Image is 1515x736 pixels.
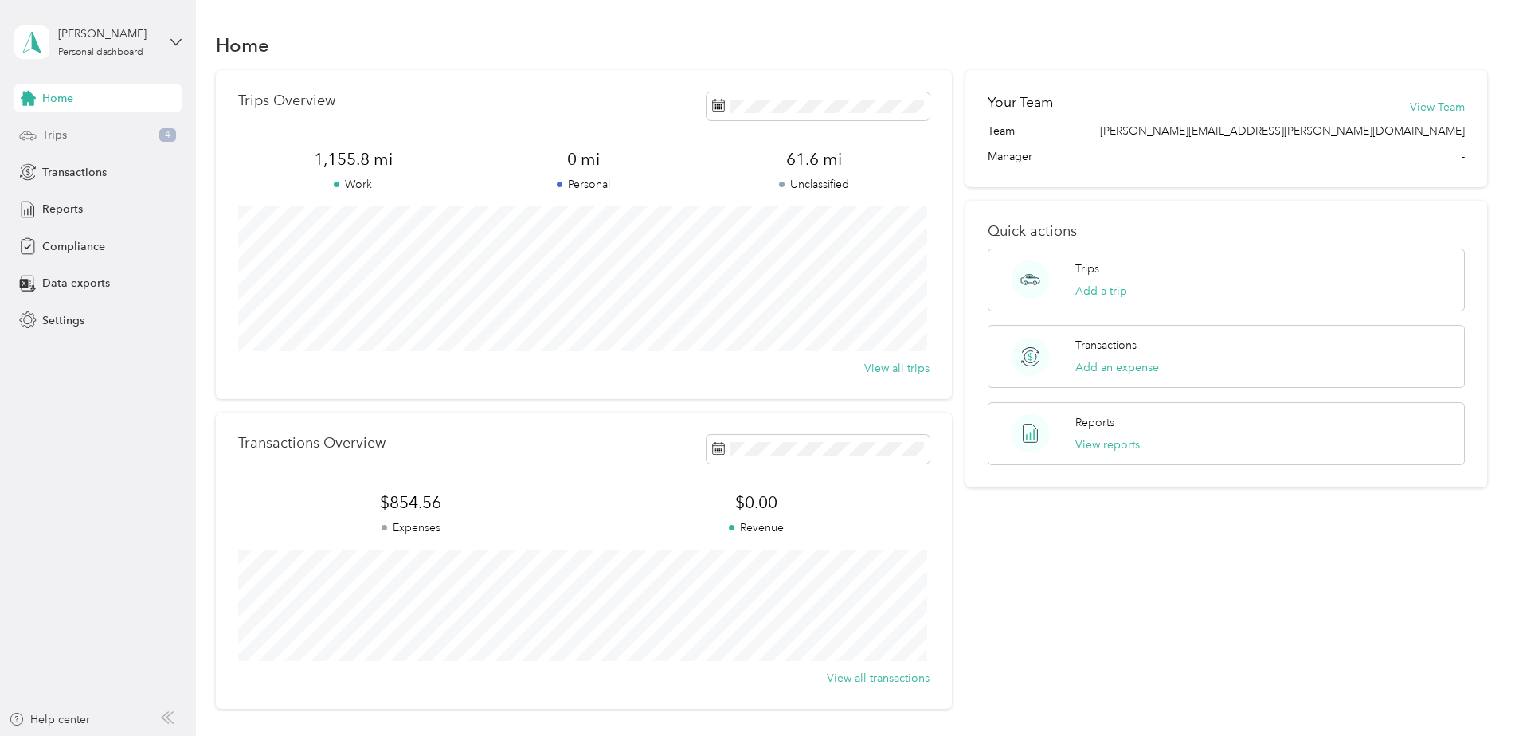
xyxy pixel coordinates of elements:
[1410,99,1465,115] button: View Team
[699,176,930,193] p: Unclassified
[1075,437,1140,453] button: View reports
[584,491,930,514] span: $0.00
[159,128,176,143] span: 4
[1075,283,1127,299] button: Add a trip
[9,711,90,728] button: Help center
[1075,337,1137,354] p: Transactions
[1075,359,1159,376] button: Add an expense
[42,238,105,255] span: Compliance
[584,519,930,536] p: Revenue
[1100,123,1465,139] span: [PERSON_NAME][EMAIL_ADDRESS][PERSON_NAME][DOMAIN_NAME]
[988,92,1053,112] h2: Your Team
[58,25,158,42] div: [PERSON_NAME]
[238,491,584,514] span: $854.56
[1075,260,1099,277] p: Trips
[468,176,699,193] p: Personal
[1075,414,1114,431] p: Reports
[42,312,84,329] span: Settings
[988,123,1015,139] span: Team
[468,148,699,170] span: 0 mi
[216,37,269,53] h1: Home
[238,92,335,109] p: Trips Overview
[238,148,468,170] span: 1,155.8 mi
[238,519,584,536] p: Expenses
[699,148,930,170] span: 61.6 mi
[42,90,73,107] span: Home
[238,176,468,193] p: Work
[42,127,67,143] span: Trips
[827,670,930,687] button: View all transactions
[1462,148,1465,165] span: -
[58,48,143,57] div: Personal dashboard
[988,148,1032,165] span: Manager
[238,435,386,452] p: Transactions Overview
[1426,647,1515,736] iframe: Everlance-gr Chat Button Frame
[864,360,930,377] button: View all trips
[42,275,110,292] span: Data exports
[42,201,83,217] span: Reports
[988,223,1465,240] p: Quick actions
[42,164,107,181] span: Transactions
